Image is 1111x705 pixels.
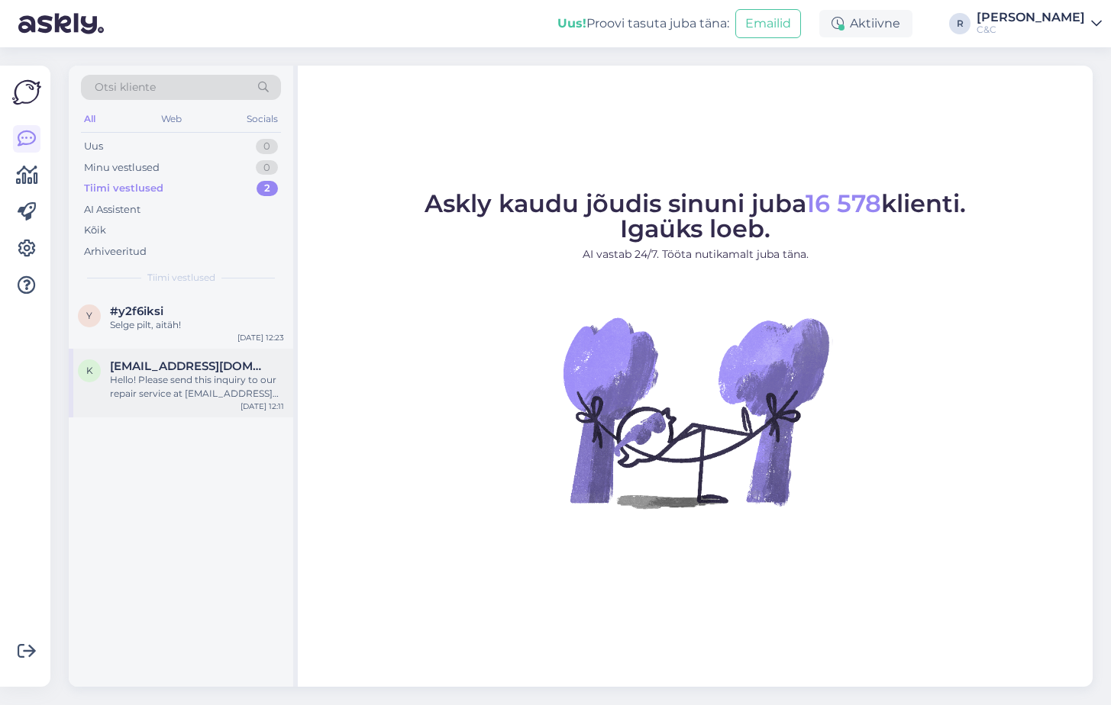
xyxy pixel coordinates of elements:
span: k [86,365,93,376]
span: Askly kaudu jõudis sinuni juba klienti. Igaüks loeb. [425,188,966,243]
span: 16 578 [806,188,881,218]
div: 0 [256,139,278,154]
div: Hello! Please send this inquiry to our repair service at [EMAIL_ADDRESS][DOMAIN_NAME] [110,373,284,401]
div: Uus [84,139,103,154]
div: AI Assistent [84,202,140,217]
div: 2 [257,181,278,196]
div: Tiimi vestlused [84,181,163,196]
div: Minu vestlused [84,160,160,175]
div: Proovi tasuta juba täna: [557,14,729,33]
span: y [86,310,92,321]
div: All [81,109,99,129]
div: Kõik [84,223,106,238]
div: [PERSON_NAME] [977,11,1085,24]
span: Otsi kliente [95,79,156,95]
div: [DATE] 12:23 [237,332,284,343]
div: Socials [244,109,281,129]
div: R [949,13,971,34]
div: Web [158,109,185,129]
p: AI vastab 24/7. Tööta nutikamalt juba täna. [425,246,966,262]
span: ksustraus@icloud.com [110,359,269,373]
b: Uus! [557,16,586,31]
div: C&C [977,24,1085,36]
a: [PERSON_NAME]C&C [977,11,1102,36]
div: [DATE] 12:11 [241,401,284,412]
span: #y2f6iksi [110,304,163,318]
div: Selge pilt, aitäh! [110,318,284,332]
img: Askly Logo [12,78,41,107]
button: Emailid [735,9,801,38]
span: Tiimi vestlused [147,271,215,285]
div: Aktiivne [819,10,912,37]
div: Arhiveeritud [84,244,147,259]
div: 0 [256,160,278,175]
img: No Chat active [558,275,833,549]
